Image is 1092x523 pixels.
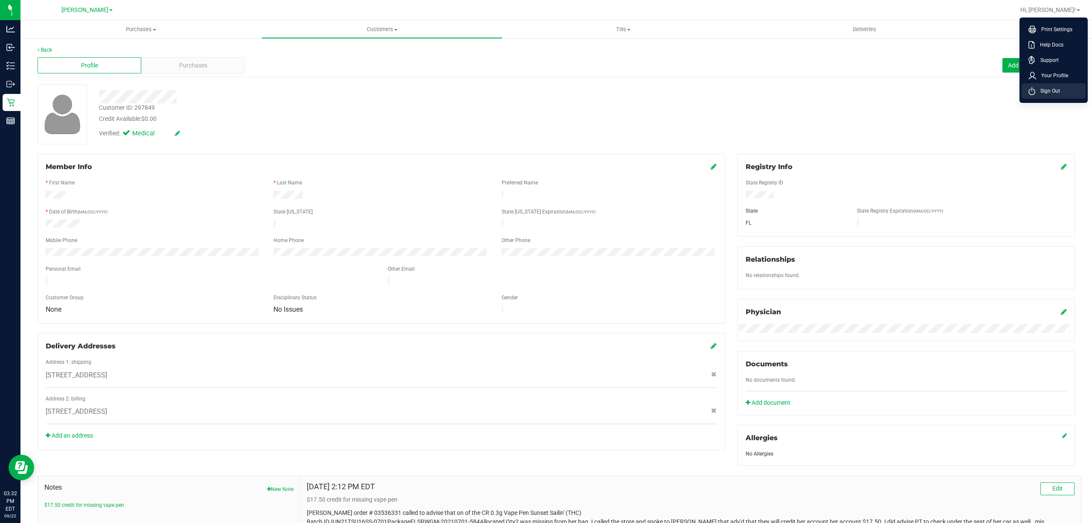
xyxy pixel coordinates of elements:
a: Back [38,47,52,53]
span: $0.00 [141,115,157,122]
a: Help Docs [1028,41,1082,49]
label: State [US_STATE] [273,208,313,216]
span: Registry Info [746,163,793,171]
span: Sign Out [1035,87,1060,95]
span: (MM/DD/YYYY) [566,210,595,214]
a: Deliveries [744,20,985,38]
button: $17.50 credit for missing vape pen [44,501,124,509]
span: No Issues [273,305,303,313]
label: First Name [49,179,75,187]
a: Add an address [46,432,93,439]
span: Documents [746,360,788,368]
span: Tills [503,26,743,33]
span: None [46,305,61,313]
span: Print Settings [1036,25,1072,34]
span: Edit [1052,485,1063,492]
button: Add customer to queue [1002,58,1075,73]
label: Mobile Phone [46,237,77,244]
span: Customers [262,26,502,33]
p: 03:32 PM EDT [4,490,17,513]
div: Customer ID: 297849 [99,103,155,112]
span: Your Profile [1036,71,1068,80]
label: Disciplinary Status [273,294,317,301]
inline-svg: Outbound [6,80,15,88]
span: Hi, [PERSON_NAME]! [1020,6,1076,13]
span: [PERSON_NAME] [61,6,108,14]
li: Sign Out [1022,83,1086,99]
span: Notes [44,482,293,493]
label: Date of Birth [49,208,107,216]
span: Purchases [20,26,261,33]
a: Customers [261,20,502,38]
div: No Allergies [746,450,1067,458]
inline-svg: Inventory [6,61,15,70]
span: Purchases [179,61,207,70]
label: Other Phone [502,237,530,244]
span: Help Docs [1035,41,1063,49]
span: Physician [746,308,781,316]
label: Personal Email [46,265,81,273]
button: New Note [267,485,293,493]
img: user-icon.png [40,92,85,136]
h4: [DATE] 2:12 PM EDT [307,482,375,491]
p: 09/22 [4,513,17,519]
span: Member Info [46,163,92,171]
span: Profile [81,61,98,70]
label: Customer Group [46,294,84,301]
label: State Registry ID [746,179,783,187]
div: State [739,207,851,215]
span: (MM/DD/YYYY) [913,209,943,213]
iframe: Resource center [9,455,34,480]
div: FL [739,219,851,227]
button: Edit [1040,482,1075,495]
span: Support [1035,56,1059,64]
a: Add document [746,398,795,407]
div: Verified: [99,129,180,138]
inline-svg: Analytics [6,25,15,33]
span: [STREET_ADDRESS] [46,370,107,380]
label: State [US_STATE] Expiration [502,208,595,216]
span: No documents found. [746,377,796,383]
span: Add customer to queue [1008,62,1069,69]
span: Allergies [746,434,778,442]
button: Flagto Delete [1018,84,1075,99]
label: Home Phone [273,237,304,244]
a: Tills [502,20,743,38]
label: Preferred Name [502,179,538,187]
span: Deliveries [841,26,888,33]
label: No relationships found. [746,272,800,279]
inline-svg: Reports [6,117,15,125]
label: State Registry Expiration [857,207,943,215]
a: Purchases [20,20,261,38]
label: Gender [502,294,518,301]
span: Relationships [746,255,795,263]
span: Delivery Addresses [46,342,116,350]
span: [STREET_ADDRESS] [46,406,107,417]
a: Support [1028,56,1082,64]
label: Last Name [277,179,302,187]
p: $17.50 credit for missing vape pen [307,495,1075,504]
label: Other Email [388,265,415,273]
div: Credit Available: [99,114,611,123]
label: Address 2: billing [46,395,85,403]
span: (MM/DD/YYYY) [78,210,107,214]
label: Address 1: shipping [46,358,91,366]
inline-svg: Inbound [6,43,15,52]
span: Medical [132,129,166,138]
inline-svg: Retail [6,98,15,107]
